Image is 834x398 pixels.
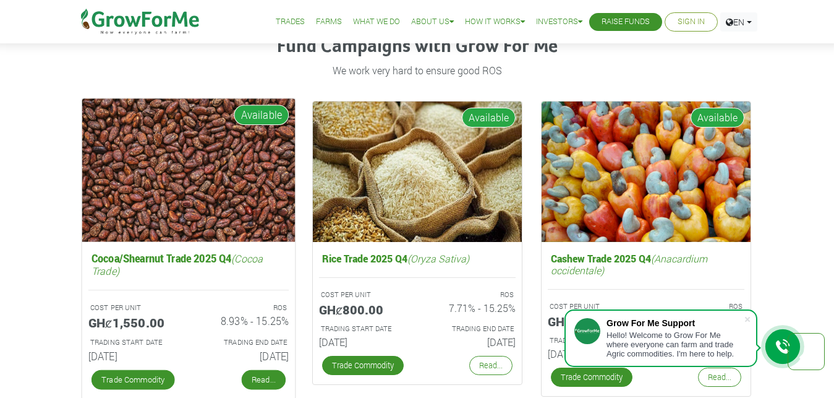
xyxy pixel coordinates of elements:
a: What We Do [353,15,400,28]
i: (Cocoa Trade) [91,252,262,277]
a: About Us [411,15,454,28]
h5: GHȼ800.00 [319,302,408,317]
a: Trade Commodity [322,356,404,375]
p: Estimated Trading Start Date [90,337,177,348]
a: Trades [276,15,305,28]
p: ROS [657,301,743,312]
h6: [DATE] [198,350,289,362]
span: Available [234,105,289,126]
a: Trade Commodity [551,368,632,387]
h5: Cocoa/Shearnut Trade 2025 Q4 [88,249,288,280]
h6: [DATE] [427,336,516,348]
a: Sign In [678,15,705,28]
h6: 8.93% - 15.25% [198,315,289,327]
p: ROS [428,290,514,300]
h6: [DATE] [548,348,637,360]
p: COST PER UNIT [550,301,635,312]
h5: GHȼ1,050.00 [548,314,637,329]
a: Farms [316,15,342,28]
a: Investors [536,15,582,28]
p: COST PER UNIT [90,303,177,313]
img: growforme image [82,98,295,241]
a: Trade Commodity [91,370,174,390]
p: We work very hard to ensure good ROS [85,63,749,78]
h4: Fund Campaigns with Grow For Me [83,36,751,58]
span: Available [462,108,516,128]
h6: 7.71% - 15.25% [427,302,516,314]
div: Grow For Me Support [606,318,744,328]
span: Available [691,108,744,128]
div: Hello! Welcome to Grow For Me where everyone can farm and trade Agric commodities. I'm here to help. [606,331,744,358]
p: Estimated Trading Start Date [321,324,406,334]
a: Read... [241,370,285,390]
a: EN [720,12,757,32]
i: (Anacardium occidentale) [551,252,707,277]
p: COST PER UNIT [321,290,406,300]
a: Raise Funds [602,15,650,28]
a: Read... [469,356,513,375]
img: growforme image [313,102,522,242]
a: How it Works [465,15,525,28]
h5: Rice Trade 2025 Q4 [319,249,516,267]
a: Read... [698,368,741,387]
h6: [DATE] [319,336,408,348]
p: Estimated Trading Start Date [550,335,635,346]
img: growforme image [542,102,751,242]
h6: [DATE] [88,350,179,362]
i: (Oryza Sativa) [407,252,469,265]
h5: Cashew Trade 2025 Q4 [548,249,744,279]
p: Estimated Trading End Date [428,324,514,334]
h5: GHȼ1,550.00 [88,315,179,330]
p: ROS [200,303,287,313]
p: Estimated Trading End Date [200,337,287,348]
